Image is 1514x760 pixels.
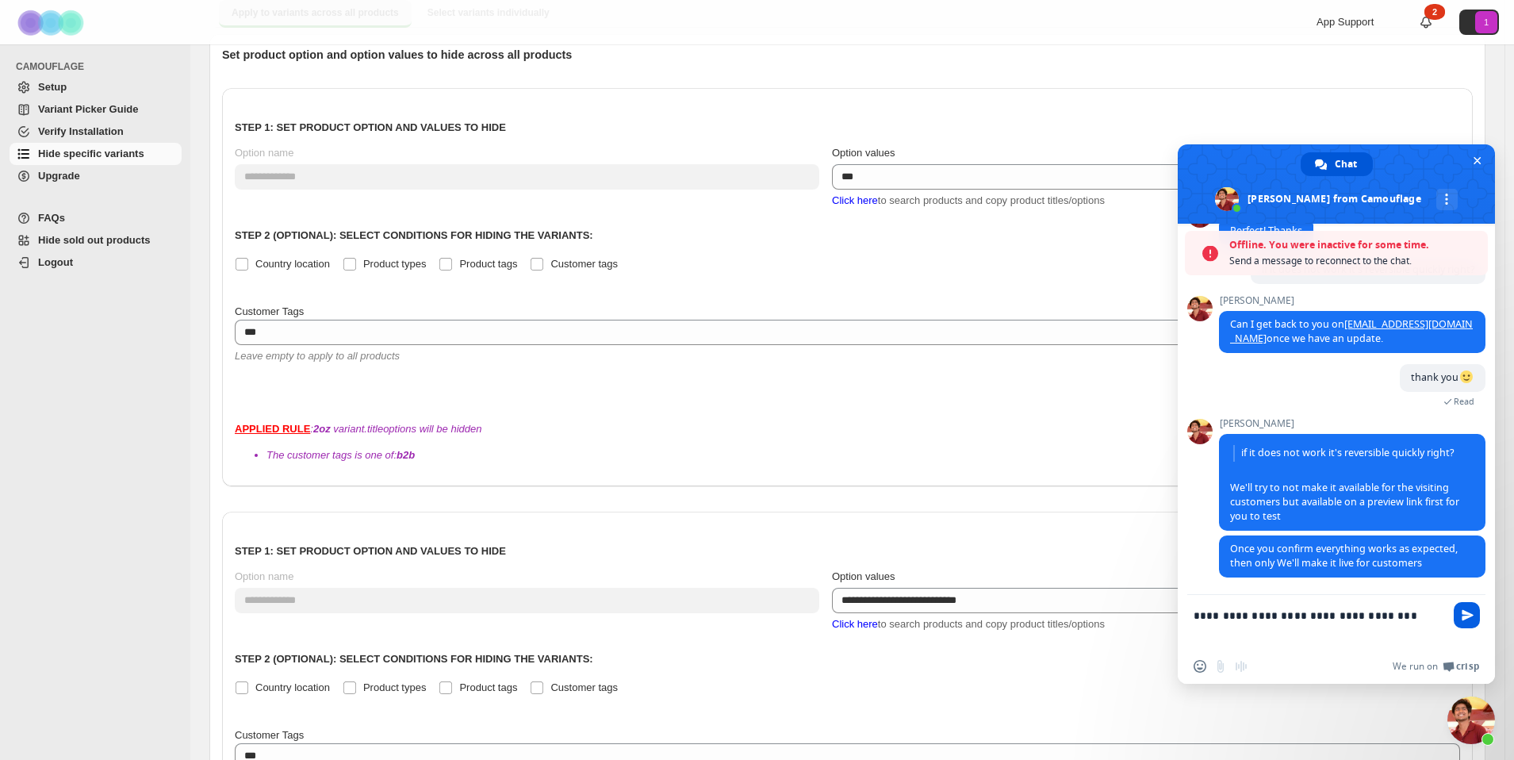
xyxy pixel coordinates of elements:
[397,449,415,461] b: b2b
[255,258,330,270] span: Country location
[1335,152,1357,176] span: Chat
[10,143,182,165] a: Hide specific variants
[459,681,517,693] span: Product tags
[1219,295,1485,306] span: [PERSON_NAME]
[235,651,1460,667] p: Step 2 (Optional): Select conditions for hiding the variants:
[1393,660,1438,673] span: We run on
[235,423,310,435] strong: APPLIED RULE
[235,228,1460,244] p: Step 2 (Optional): Select conditions for hiding the variants:
[10,229,182,251] a: Hide sold out products
[235,570,293,582] span: Option name
[832,194,1105,206] span: to search products and copy product titles/options
[38,234,151,246] span: Hide sold out products
[38,256,73,268] span: Logout
[10,251,182,274] a: Logout
[550,258,618,270] span: Customer tags
[1230,445,1474,523] span: We'll try to not make it available for the visiting customers but available on a preview link fir...
[38,212,65,224] span: FAQs
[1454,396,1474,407] span: Read
[832,194,878,206] span: Click here
[832,618,878,630] span: Click here
[1229,253,1480,269] span: Send a message to reconnect to the chat.
[1456,660,1479,673] span: Crisp
[235,543,1460,559] p: Step 1: Set product option and values to hide
[10,98,182,121] a: Variant Picker Guide
[38,170,80,182] span: Upgrade
[222,47,1473,63] p: Set product option and option values to hide across all products
[38,81,67,93] span: Setup
[1219,418,1485,429] span: [PERSON_NAME]
[1475,11,1497,33] span: Avatar with initials 1
[235,305,304,317] span: Customer Tags
[1411,370,1474,384] span: thank you
[1301,152,1373,176] a: Chat
[313,423,331,435] b: 2oz
[10,207,182,229] a: FAQs
[1194,595,1447,649] textarea: Compose your message...
[1469,152,1485,169] span: Close chat
[38,148,144,159] span: Hide specific variants
[16,60,182,73] span: CAMOUFLAGE
[1230,542,1458,570] span: Once you confirm everything works as expected, then only We'll make it live for customers
[13,1,92,44] img: Camouflage
[38,125,124,137] span: Verify Installation
[1194,660,1206,673] span: Insert an emoji
[38,103,138,115] span: Variant Picker Guide
[10,76,182,98] a: Setup
[1424,4,1445,20] div: 2
[550,681,618,693] span: Customer tags
[1230,317,1473,345] span: Can I get back to you on once we have an update.
[832,570,895,582] span: Option values
[832,147,895,159] span: Option values
[1230,317,1473,345] a: [EMAIL_ADDRESS][DOMAIN_NAME]
[459,258,517,270] span: Product tags
[1454,602,1480,628] span: Send
[235,350,400,362] span: Leave empty to apply to all products
[1484,17,1489,27] text: 1
[1317,16,1374,28] span: App Support
[832,618,1105,630] span: to search products and copy product titles/options
[363,681,427,693] span: Product types
[235,120,1460,136] p: Step 1: Set product option and values to hide
[266,449,415,461] span: The customer tags is one of:
[1229,237,1480,253] span: Offline. You were inactive for some time.
[10,165,182,187] a: Upgrade
[1393,660,1479,673] a: We run onCrisp
[255,681,330,693] span: Country location
[363,258,427,270] span: Product types
[1459,10,1499,35] button: Avatar with initials 1
[235,729,304,741] span: Customer Tags
[235,421,1460,463] div: : variant.title options will be hidden
[1418,14,1434,30] a: 2
[10,121,182,143] a: Verify Installation
[1233,445,1471,462] span: if it does not work it's reversible quickly right?
[1447,697,1495,744] a: Close chat
[235,147,293,159] span: Option name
